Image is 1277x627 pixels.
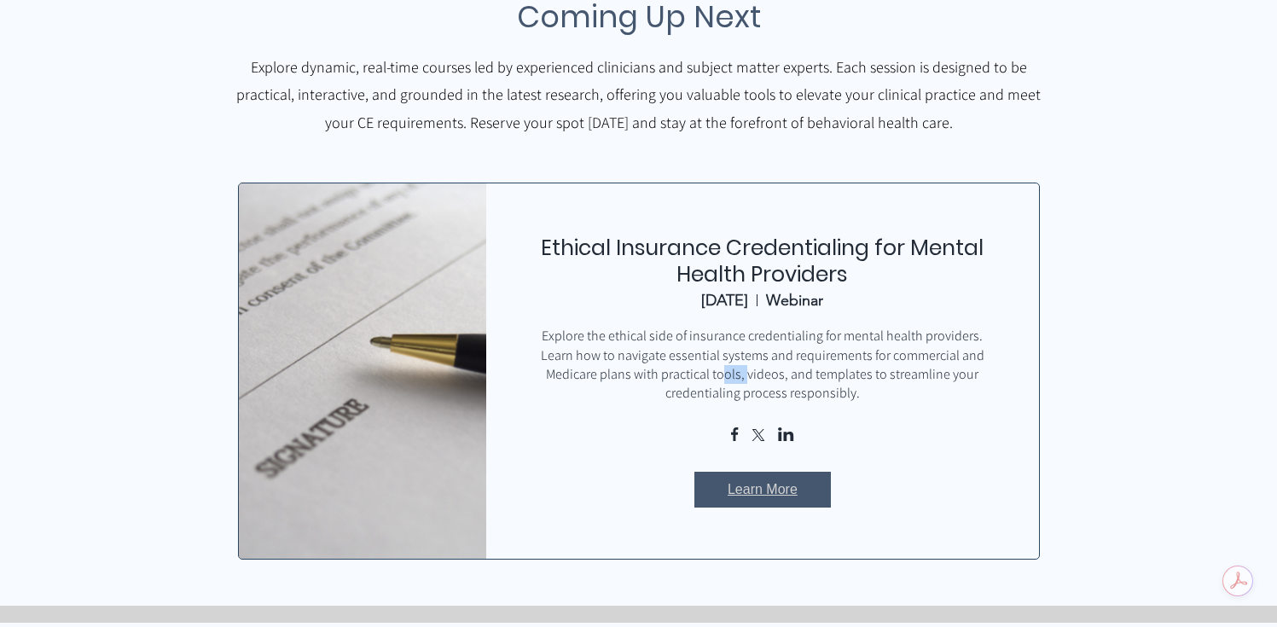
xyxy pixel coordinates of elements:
a: Ethical Insurance Credentialing for Mental Health Providers [541,233,984,289]
span: Explore dynamic, real-time courses led by experienced clinicians and subject matter experts. Each... [236,57,1041,132]
a: Share event on Facebook [731,427,739,444]
a: Share event on X [751,429,766,444]
a: Learn More [694,472,831,508]
div: Webinar [766,291,823,310]
div: [DATE] [701,291,748,310]
div: Explore the ethical side of insurance credentialing for mental health providers. Learn how to nav... [537,327,987,403]
a: Share event on LinkedIn [778,427,794,444]
img: Ethical Insurance Credentialing for Mental Health Providers [220,155,505,587]
span: Learn More [728,480,798,499]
